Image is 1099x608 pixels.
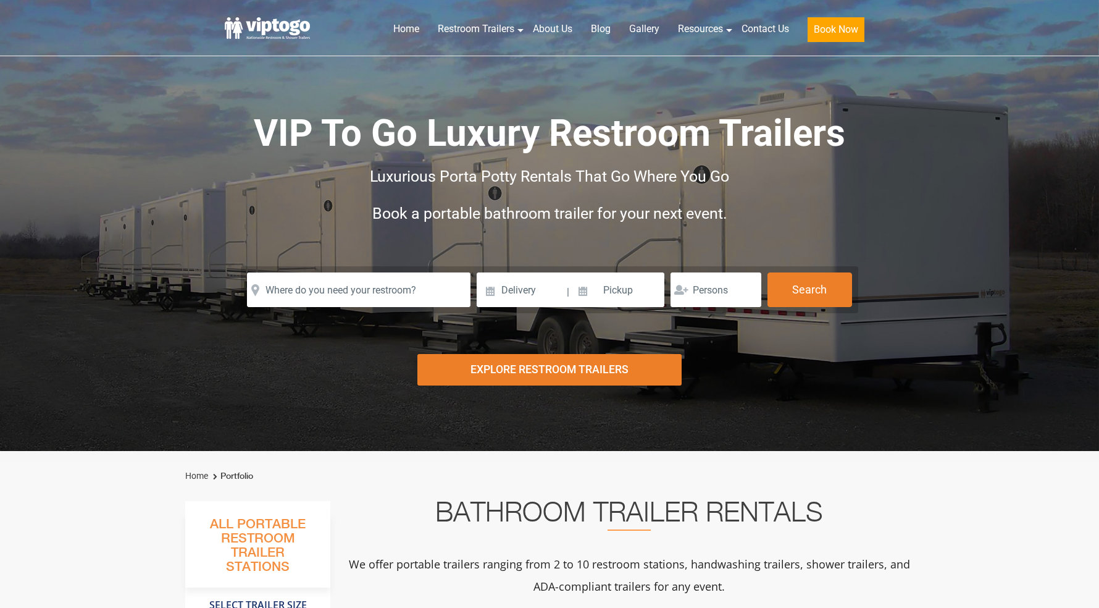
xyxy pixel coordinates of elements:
a: Resources [669,15,732,43]
span: Luxurious Porta Potty Rentals That Go Where You Go [370,167,729,185]
a: Contact Us [732,15,798,43]
button: Book Now [808,17,864,42]
a: Book Now [798,15,874,49]
div: Explore Restroom Trailers [417,354,681,386]
h2: Bathroom Trailer Rentals [347,501,911,531]
span: | [567,272,569,312]
input: Delivery [477,272,565,307]
input: Pickup [570,272,664,307]
a: Home [185,471,208,481]
a: Gallery [620,15,669,43]
input: Where do you need your restroom? [247,272,470,307]
button: Search [767,272,852,307]
a: Restroom Trailers [428,15,524,43]
span: Book a portable bathroom trailer for your next event. [372,205,727,222]
h3: All Portable Restroom Trailer Stations [185,513,330,588]
span: VIP To Go Luxury Restroom Trailers [254,111,845,155]
li: Portfolio [210,469,253,484]
p: We offer portable trailers ranging from 2 to 10 restroom stations, handwashing trailers, shower t... [347,553,911,597]
a: Blog [582,15,620,43]
input: Persons [671,272,761,307]
a: Home [384,15,428,43]
a: About Us [524,15,582,43]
